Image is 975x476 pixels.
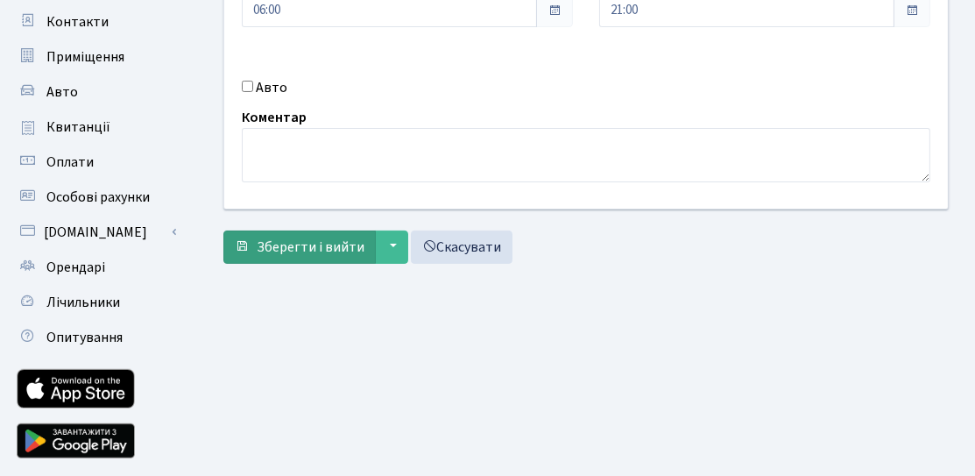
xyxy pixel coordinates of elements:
label: Авто [256,77,287,98]
button: Зберегти і вийти [223,231,376,264]
a: Приміщення [9,39,184,75]
label: Коментар [242,107,307,128]
span: Зберегти і вийти [257,238,364,257]
a: Лічильники [9,285,184,320]
span: Лічильники [46,293,120,312]
span: Опитування [46,328,123,347]
a: Авто [9,75,184,110]
a: Орендарі [9,250,184,285]
a: Оплати [9,145,184,180]
span: Оплати [46,153,94,172]
span: Контакти [46,12,109,32]
a: Скасувати [411,231,512,264]
span: Орендарі [46,258,105,277]
a: Опитування [9,320,184,355]
a: Квитанції [9,110,184,145]
span: Квитанції [46,117,110,137]
span: Приміщення [46,47,124,67]
a: [DOMAIN_NAME] [9,215,184,250]
a: Контакти [9,4,184,39]
a: Особові рахунки [9,180,184,215]
span: Особові рахунки [46,188,150,207]
span: Авто [46,82,78,102]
